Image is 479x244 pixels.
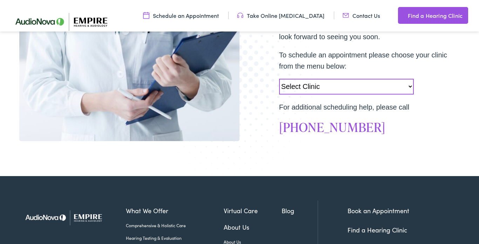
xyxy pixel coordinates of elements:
img: utility icon [398,11,404,20]
a: About Us [224,222,282,232]
a: Virtual Care [224,206,282,215]
img: utility icon [343,12,349,19]
a: What We Offer [126,206,224,215]
a: Find a Hearing Clinic [398,7,468,24]
p: To schedule an appointment please choose your clinic from the menu below: [279,49,447,72]
img: Empire Hearing & Audiology [19,201,116,235]
p: For additional scheduling help, please call [279,102,447,113]
a: Blog [282,206,318,215]
a: Hearing Testing & Evaluation [126,235,224,241]
a: Contact Us [343,12,380,19]
a: Take Online [MEDICAL_DATA] [237,12,324,19]
img: utility icon [237,12,243,19]
a: Book an Appointment [348,206,409,215]
a: [PHONE_NUMBER] [279,118,385,136]
a: Find a Hearing Clinic [348,225,407,234]
a: Schedule an Appointment [143,12,219,19]
a: Comprehensive & Holistic Care [126,222,224,229]
img: utility icon [143,12,149,19]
